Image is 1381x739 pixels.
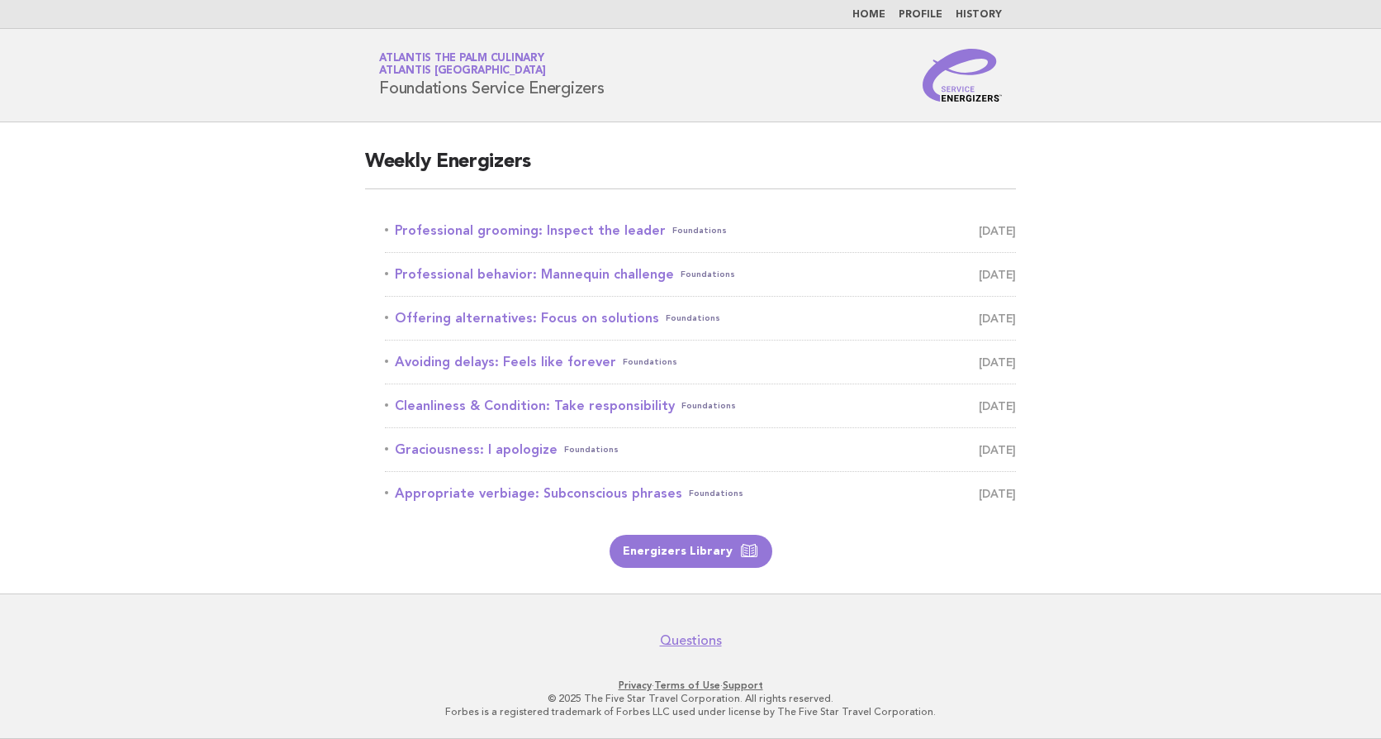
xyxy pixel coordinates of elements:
span: [DATE] [979,219,1016,242]
span: Foundations [666,307,720,330]
img: Service Energizers [923,49,1002,102]
span: Foundations [681,394,736,417]
span: Foundations [564,438,619,461]
a: Professional grooming: Inspect the leaderFoundations [DATE] [385,219,1016,242]
a: Atlantis The Palm CulinaryAtlantis [GEOGRAPHIC_DATA] [379,53,546,76]
span: Foundations [681,263,735,286]
p: © 2025 The Five Star Travel Corporation. All rights reserved. [185,692,1196,705]
span: Atlantis [GEOGRAPHIC_DATA] [379,66,546,77]
a: Cleanliness & Condition: Take responsibilityFoundations [DATE] [385,394,1016,417]
a: Avoiding delays: Feels like foreverFoundations [DATE] [385,350,1016,374]
h1: Foundations Service Energizers [379,54,605,97]
span: [DATE] [979,394,1016,417]
a: History [956,10,1002,20]
span: [DATE] [979,438,1016,461]
a: Graciousness: I apologizeFoundations [DATE] [385,438,1016,461]
a: Appropriate verbiage: Subconscious phrasesFoundations [DATE] [385,482,1016,505]
a: Offering alternatives: Focus on solutionsFoundations [DATE] [385,307,1016,330]
a: Support [723,679,763,691]
a: Privacy [619,679,652,691]
span: [DATE] [979,307,1016,330]
a: Terms of Use [654,679,720,691]
span: Foundations [689,482,743,505]
a: Profile [899,10,942,20]
span: [DATE] [979,350,1016,374]
span: Foundations [672,219,727,242]
p: · · [185,679,1196,692]
h2: Weekly Energizers [365,149,1016,189]
a: Home [852,10,885,20]
span: [DATE] [979,263,1016,286]
p: Forbes is a registered trademark of Forbes LLC used under license by The Five Star Travel Corpora... [185,705,1196,718]
a: Questions [660,632,722,649]
span: Foundations [623,350,677,374]
a: Energizers Library [610,535,772,568]
span: [DATE] [979,482,1016,505]
a: Professional behavior: Mannequin challengeFoundations [DATE] [385,263,1016,286]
